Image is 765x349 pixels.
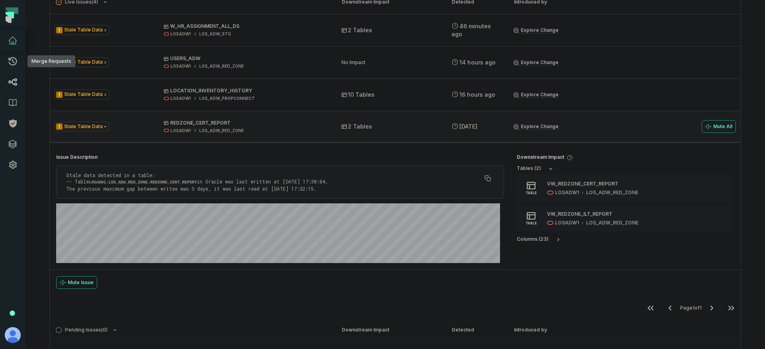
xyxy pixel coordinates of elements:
relative-time: Sep 25, 2025, 2:32 PM GMT+3 [451,23,491,37]
img: avatar of Aviel Bar-Yossef [5,327,21,343]
span: 10 Tables [341,91,375,99]
div: VW_REDZONE_CERT_REPORT [547,181,618,187]
div: LOSADW1 [555,220,579,226]
a: Explore Change [514,123,559,130]
span: Severity [56,123,63,130]
p: Stale data detected in a table: -- Table in Oracle was last written at [DATE] 17:30:04. The previ... [66,172,481,192]
button: tableLOSADW1LOS_ADW_RED_ZONE [517,205,733,232]
div: LOSADW1 [171,31,191,37]
ul: Page 1 of 1 [641,300,741,316]
div: Live Issues(4) [50,14,741,318]
button: Mute All [702,120,736,133]
div: LOSADW1 [171,96,191,101]
h4: Downstream Impact [517,154,734,161]
span: 2 Tables [341,123,372,131]
button: Go to next page [702,300,721,316]
span: Pending Issues ( 0 ) [56,327,108,333]
div: VW_REDZONE_ILT_REPORT [547,211,612,217]
p: LOCATION_INVENTORY_HISTORY [164,88,327,94]
div: Merge Requests [27,55,75,67]
div: LOSADW1 [171,63,191,69]
span: table [526,191,537,195]
span: 2 Tables [341,26,372,34]
div: Downstream Impact [342,326,437,333]
div: Detected [452,326,500,333]
button: columns (23) [517,236,561,243]
span: Issue Type [55,57,109,67]
button: tableLOSADW1LOS_ADW_RED_ZONE [517,174,733,201]
div: LOS_ADW_RED_ZONE [199,63,244,69]
relative-time: Sep 23, 2025, 9:32 PM GMT+3 [459,123,477,130]
div: LOS_ADW_STG [199,31,231,37]
h5: table s ( 2 ) [517,166,541,172]
p: USERS_ADW [164,55,327,62]
h4: Issue Description [56,154,504,160]
h5: column s ( 23 ) [517,236,549,242]
div: Tooltip anchor [9,310,16,317]
code: LOSADW1.LOS_ADW_RED_ZONE.REDZONE_CERT_REPORT [89,180,197,185]
nav: pagination [50,300,741,316]
button: Go to last page [722,300,741,316]
button: Go to first page [641,300,660,316]
div: LOS_ADW_PROPCONNECT [199,96,255,101]
div: LOSADW1 [171,128,191,134]
span: Issue Type [55,90,109,99]
button: Go to previous page [661,300,680,316]
button: Pending Issues(0) [56,327,328,333]
span: Severity [56,92,63,98]
a: Explore Change [514,92,559,98]
div: No Impact [341,59,365,66]
button: tables (2) [517,166,554,172]
relative-time: Sep 24, 2025, 10:34 PM GMT+3 [459,91,495,98]
div: LOS_ADW_RED_ZONE [199,128,244,134]
div: LOSADW1 [555,189,579,196]
p: REDZONE_CERT_REPORT [164,120,327,126]
a: Explore Change [514,59,559,66]
a: Explore Change [514,27,559,33]
button: Mute Issue [56,276,97,289]
div: tables (2) [517,174,734,232]
p: W_HR_ASSIGNMENT_ALL_DS [164,23,327,29]
div: LOS_ADW_RED_ZONE [586,189,638,196]
relative-time: Sep 25, 2025, 12:34 AM GMT+3 [459,59,496,66]
div: LOS_ADW_RED_ZONE [586,220,638,226]
span: Issue Type [55,25,109,35]
div: Introduced by [514,326,586,333]
span: Issue Type [55,122,109,132]
span: table [526,221,537,225]
span: Severity [56,27,63,33]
